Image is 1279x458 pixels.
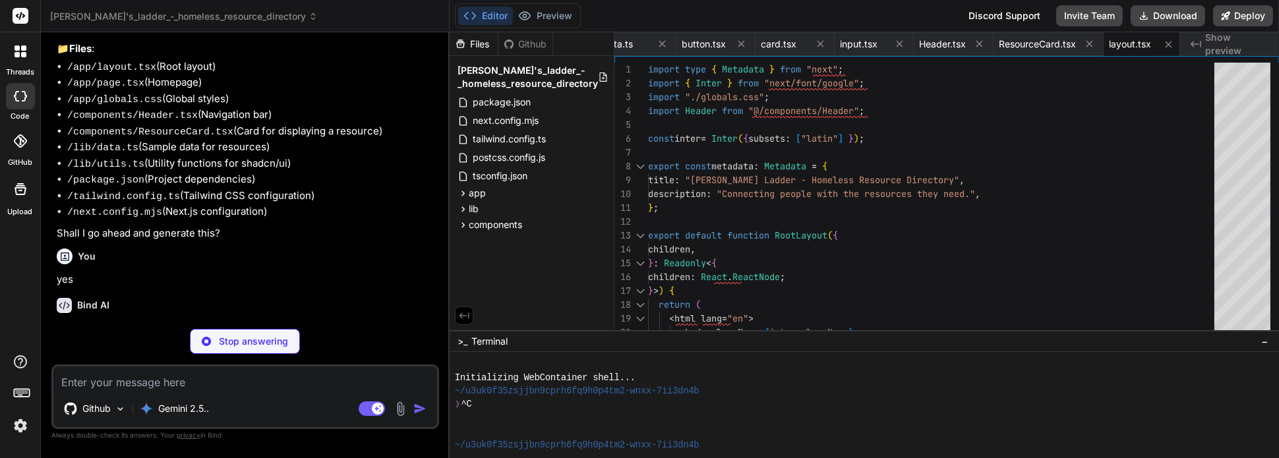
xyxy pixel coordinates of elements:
code: /package.json [67,175,144,186]
div: Discord Support [961,5,1048,26]
span: "Connecting people with the resources they need." [717,188,975,200]
p: Shall I go ahead and generate this? [57,226,436,241]
li: (Root layout) [67,59,436,76]
span: "en" [727,312,748,324]
label: threads [6,67,34,78]
span: components [469,218,522,231]
span: package.json [471,94,532,110]
span: < [706,257,711,269]
div: 15 [614,256,631,270]
span: Header [685,105,717,117]
span: ( [696,299,701,310]
div: 1 [614,63,631,76]
span: next.config.mjs [471,113,540,129]
div: 7 [614,146,631,159]
span: } [648,202,653,214]
span: React [701,271,727,283]
div: 9 [614,173,631,187]
span: "latin" [801,132,838,144]
label: GitHub [8,157,32,168]
div: 20 [614,326,631,339]
span: description [648,188,706,200]
span: } [848,326,854,338]
div: Click to collapse the range. [632,256,649,270]
span: lib [469,202,479,215]
span: from [738,77,759,89]
span: input.tsx [840,38,877,51]
img: Gemini 2.5 Pro [140,402,153,415]
span: const [648,132,674,144]
button: Download [1131,5,1205,26]
h6: Bind AI [77,299,109,312]
span: { [833,229,838,241]
li: (Navigation bar) [67,107,436,124]
span: < [680,326,685,338]
code: /app/page.tsx [67,78,144,89]
div: 14 [614,243,631,256]
span: , [975,188,980,200]
span: "[PERSON_NAME] Ladder - Homeless Resource Directory" [685,174,959,186]
span: { [743,132,748,144]
div: Click to collapse the range. [632,159,649,173]
span: ❯ [455,397,461,411]
span: import [648,63,680,75]
div: Click to collapse the range. [632,298,649,312]
span: import [648,77,680,89]
span: ) [854,132,859,144]
span: Show preview [1205,31,1268,57]
span: [PERSON_NAME]'s_ladder_-_homeless_resource_directory [50,10,318,23]
span: card.tsx [761,38,796,51]
span: import [648,105,680,117]
code: /tailwind.config.ts [67,191,180,202]
code: /components/ResourceCard.tsx [67,127,233,138]
li: (Tailwind CSS configuration) [67,188,436,205]
span: className [801,326,848,338]
span: : [785,132,790,144]
span: Inter [711,132,738,144]
span: = [701,132,706,144]
span: "next/font/google" [764,77,859,89]
span: : [690,271,696,283]
span: export [648,160,680,172]
li: (Global styles) [67,92,436,108]
span: Inter [696,77,722,89]
div: Click to collapse the range. [632,326,649,339]
code: /components/Header.tsx [67,110,198,121]
span: : [674,174,680,186]
span: body className [685,326,759,338]
span: ; [859,132,864,144]
code: /app/layout.tsx [67,62,156,73]
span: "@/components/Header" [748,105,859,117]
span: [ [796,132,801,144]
div: Click to collapse the range. [632,229,649,243]
span: [PERSON_NAME]'s_ladder_-_homeless_resource_directory [458,64,598,90]
span: Initializing WebContainer shell... [455,371,636,384]
p: Github [82,402,111,415]
div: 3 [614,90,631,104]
span: { [685,77,690,89]
code: /lib/utils.ts [67,159,144,170]
span: data.ts [603,38,633,51]
h6: You [78,250,96,263]
span: { [669,285,674,297]
span: title [648,174,674,186]
span: metadata [711,160,754,172]
span: Readonly [664,257,706,269]
span: from [722,105,743,117]
label: Upload [8,206,33,217]
span: >_ [458,335,467,348]
div: 13 [614,229,631,243]
span: { [764,326,769,338]
img: settings [9,415,32,437]
div: 18 [614,298,631,312]
code: /next.config.mjs [67,207,162,218]
span: "./globals.css" [685,91,764,103]
span: Header.tsx [919,38,966,51]
span: } [848,132,854,144]
span: export [648,229,680,241]
span: < [669,312,674,324]
li: (Homepage) [67,75,436,92]
button: Invite Team [1056,5,1123,26]
span: Terminal [471,335,508,348]
strong: Files [69,42,92,55]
